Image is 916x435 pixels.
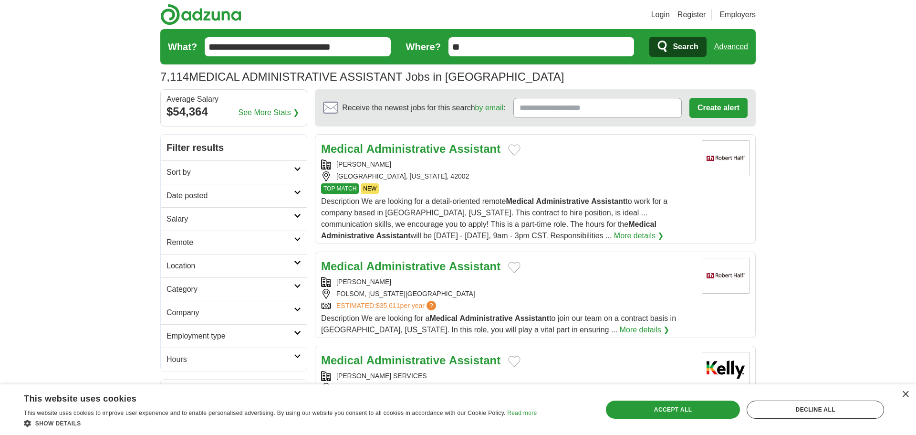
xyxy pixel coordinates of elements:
[167,237,294,248] h2: Remote
[614,230,664,242] a: More details ❯
[536,197,589,205] strong: Administrative
[161,324,307,348] a: Employment type
[336,372,427,380] a: [PERSON_NAME] SERVICES
[714,37,748,56] a: Advanced
[161,277,307,301] a: Category
[702,258,749,294] img: Robert Half logo
[689,98,748,118] button: Create alert
[321,354,363,367] strong: Medical
[35,420,81,427] span: Show details
[376,232,411,240] strong: Assistant
[515,314,549,322] strong: Assistant
[168,40,197,54] label: What?
[651,9,670,21] a: Login
[161,135,307,160] h2: Filter results
[342,102,505,114] span: Receive the newest jobs for this search :
[167,330,294,342] h2: Employment type
[167,103,301,120] div: $54,364
[702,352,749,388] img: Kelly Services logo
[449,260,500,273] strong: Assistant
[160,68,189,85] span: 7,114
[427,301,436,310] span: ?
[475,104,504,112] a: by email
[321,183,359,194] span: TOP MATCH
[160,70,564,83] h1: MEDICAL ADMINISTRATIVE ASSISTANT Jobs in [GEOGRAPHIC_DATA]
[508,262,520,273] button: Add to favorite jobs
[321,260,363,273] strong: Medical
[161,184,307,207] a: Date posted
[336,278,391,286] a: [PERSON_NAME]
[366,260,446,273] strong: Administrative
[508,144,520,156] button: Add to favorite jobs
[460,314,513,322] strong: Administrative
[24,390,513,404] div: This website uses cookies
[506,197,534,205] strong: Medical
[321,171,694,181] div: [GEOGRAPHIC_DATA], [US_STATE], 42002
[336,160,391,168] a: [PERSON_NAME]
[649,37,706,57] button: Search
[321,314,676,334] span: Description We are looking for a to join our team on a contract basis in [GEOGRAPHIC_DATA], [US_S...
[508,356,520,367] button: Add to favorite jobs
[167,167,294,178] h2: Sort by
[321,383,694,393] div: TOPEKA, [US_STATE], 66625
[719,9,756,21] a: Employers
[167,284,294,295] h2: Category
[902,391,909,398] div: Close
[161,207,307,231] a: Salary
[167,95,301,103] div: Average Salary
[239,107,300,118] a: See More Stats ❯
[606,401,740,419] div: Accept all
[167,260,294,272] h2: Location
[321,260,500,273] a: Medical Administrative Assistant
[321,289,694,299] div: FOLSOM, [US_STATE][GEOGRAPHIC_DATA]
[161,160,307,184] a: Sort by
[167,190,294,202] h2: Date posted
[24,410,506,416] span: This website uses cookies to improve user experience and to enable personalised advertising. By u...
[406,40,441,54] label: Where?
[376,302,400,309] span: $35,611
[449,142,500,155] strong: Assistant
[366,142,446,155] strong: Administrative
[321,354,500,367] a: Medical Administrative Assistant
[361,183,379,194] span: NEW
[591,197,625,205] strong: Assistant
[161,301,307,324] a: Company
[167,307,294,318] h2: Company
[321,142,500,155] a: Medical Administrative Assistant
[161,348,307,371] a: Hours
[429,314,458,322] strong: Medical
[161,231,307,254] a: Remote
[747,401,884,419] div: Decline all
[628,220,656,228] strong: Medical
[336,301,438,311] a: ESTIMATED:$35,611per year?
[321,142,363,155] strong: Medical
[24,418,537,428] div: Show details
[677,9,706,21] a: Register
[702,140,749,176] img: Robert Half logo
[449,354,500,367] strong: Assistant
[620,324,670,336] a: More details ❯
[160,4,241,25] img: Adzuna logo
[366,354,446,367] strong: Administrative
[321,232,374,240] strong: Administrative
[167,354,294,365] h2: Hours
[507,410,537,416] a: Read more, opens a new window
[167,213,294,225] h2: Salary
[161,254,307,277] a: Location
[321,197,667,240] span: Description We are looking for a detail-oriented remote to work for a company based in [GEOGRAPHI...
[673,37,698,56] span: Search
